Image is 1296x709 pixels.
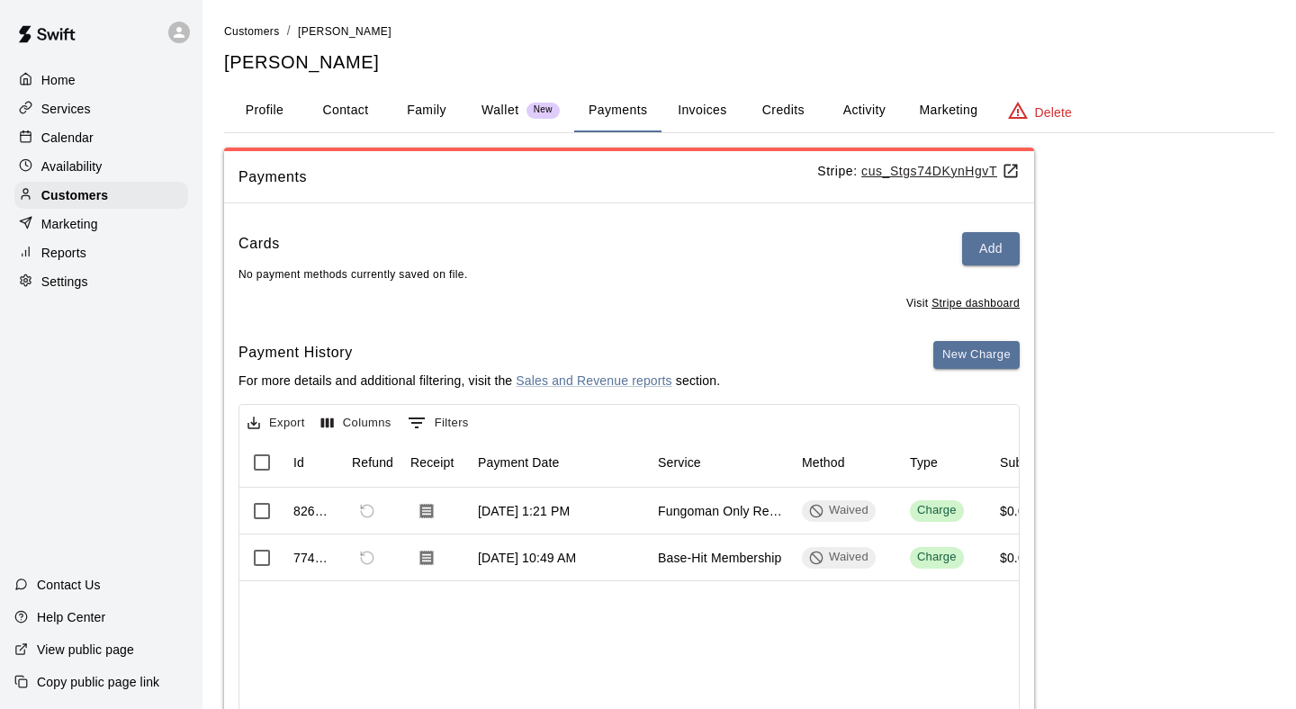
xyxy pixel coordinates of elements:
button: Contact [305,89,386,132]
div: Waived [809,549,868,566]
h6: Cards [238,232,280,265]
div: Id [284,437,343,488]
div: Method [802,437,845,488]
div: Aug 25, 2025 at 10:49 AM [478,549,576,567]
a: Stripe dashboard [931,297,1020,310]
a: Settings [14,268,188,295]
div: Refund [352,437,393,488]
button: Credits [742,89,823,132]
p: Reports [41,244,86,262]
button: Show filters [403,408,473,437]
div: Base-Hit Membership [658,549,781,567]
button: Select columns [317,409,396,437]
a: cus_Stgs74DKynHgvT [861,164,1020,178]
div: Subtotal [1000,437,1048,488]
a: Customers [14,182,188,209]
div: Id [293,437,304,488]
button: Invoices [661,89,742,132]
button: Profile [224,89,305,132]
div: $0.00 [1000,549,1032,567]
p: Copy public page link [37,673,159,691]
a: Home [14,67,188,94]
h5: [PERSON_NAME] [224,50,1274,75]
button: Payments [574,89,661,132]
div: Fungoman Only Rental + Lane [658,502,784,520]
button: New Charge [933,341,1020,369]
span: Refund payment [352,496,382,526]
button: Download Receipt [410,495,443,527]
p: Contact Us [37,576,101,594]
div: Charge [917,502,957,519]
button: Export [243,409,310,437]
div: Receipt [410,437,454,488]
span: Payments [238,166,817,189]
div: Charge [917,549,957,566]
div: 826930 [293,502,334,520]
p: View public page [37,641,134,659]
p: Help Center [37,608,105,626]
div: 774514 [293,549,334,567]
div: basic tabs example [224,89,1274,132]
p: Stripe: [817,162,1020,181]
div: Type [901,437,991,488]
span: New [526,104,560,116]
a: Marketing [14,211,188,238]
p: Marketing [41,215,98,233]
p: Availability [41,157,103,175]
div: Payment Date [478,437,560,488]
button: Add [962,232,1020,265]
p: Calendar [41,129,94,147]
span: Refund payment [352,543,382,573]
div: Refund [343,437,401,488]
div: Payment Date [469,437,649,488]
p: Settings [41,273,88,291]
a: Customers [224,23,280,38]
p: Wallet [481,101,519,120]
div: Service [658,437,701,488]
button: Family [386,89,467,132]
p: For more details and additional filtering, visit the section. [238,372,720,390]
span: Customers [224,25,280,38]
li: / [287,22,291,40]
button: Marketing [904,89,992,132]
p: Customers [41,186,108,204]
p: Delete [1035,103,1072,121]
a: Sales and Revenue reports [516,373,671,388]
div: Subtotal [991,437,1081,488]
div: Type [910,437,938,488]
a: Availability [14,153,188,180]
a: Services [14,95,188,122]
nav: breadcrumb [224,22,1274,41]
span: Visit [906,295,1020,313]
p: Home [41,71,76,89]
p: Services [41,100,91,118]
button: Activity [823,89,904,132]
div: Service [649,437,793,488]
a: Calendar [14,124,188,151]
h6: Payment History [238,341,720,364]
span: No payment methods currently saved on file. [238,268,468,281]
a: Reports [14,239,188,266]
button: Download Receipt [410,542,443,574]
div: $0.00 [1000,502,1032,520]
div: Method [793,437,901,488]
div: Sep 20, 2025 at 1:21 PM [478,502,570,520]
div: Receipt [401,437,469,488]
span: [PERSON_NAME] [298,25,391,38]
div: Waived [809,502,868,519]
